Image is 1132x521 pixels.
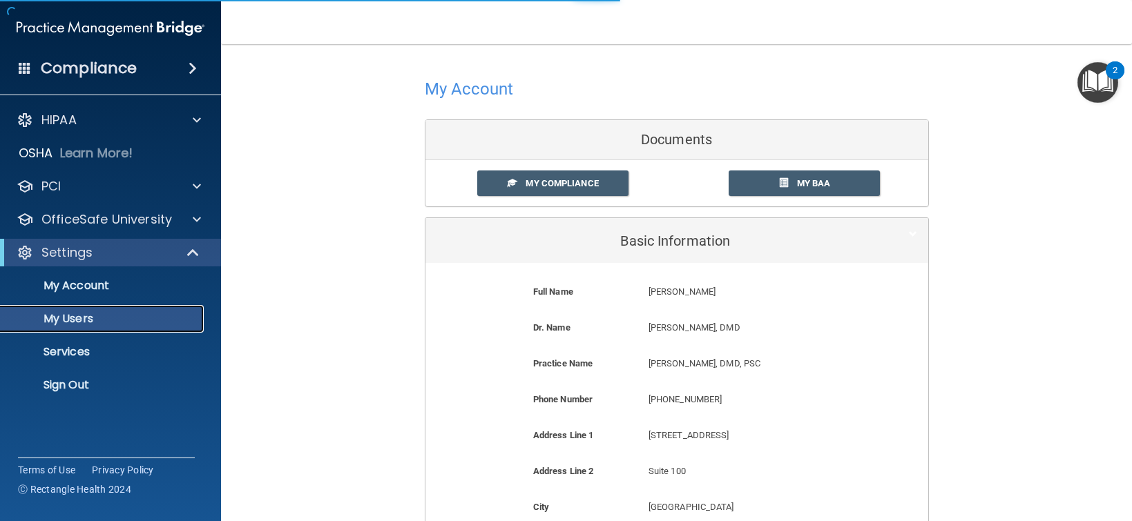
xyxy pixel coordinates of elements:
[533,286,573,297] b: Full Name
[17,178,201,195] a: PCI
[18,482,131,496] span: Ⓒ Rectangle Health 2024
[18,463,75,477] a: Terms of Use
[1113,70,1117,88] div: 2
[19,145,53,161] p: OSHA
[649,499,858,515] p: [GEOGRAPHIC_DATA]
[893,423,1115,478] iframe: Drift Widget Chat Controller
[526,178,598,188] span: My Compliance
[533,394,593,404] b: Phone Number
[797,178,831,188] span: My BAA
[436,233,876,248] h5: Basic Information
[41,59,137,78] h4: Compliance
[649,284,858,300] p: [PERSON_NAME]
[649,463,858,480] p: Suite 100
[533,466,593,476] b: Address Line 2
[533,430,593,440] b: Address Line 1
[649,427,858,444] p: [STREET_ADDRESS]
[9,378,198,392] p: Sign Out
[1077,62,1118,103] button: Open Resource Center, 2 new notifications
[649,391,858,408] p: [PHONE_NUMBER]
[41,211,172,228] p: OfficeSafe University
[533,358,593,368] b: Practice Name
[41,112,77,128] p: HIPAA
[17,112,201,128] a: HIPAA
[436,225,918,256] a: Basic Information
[17,211,201,228] a: OfficeSafe University
[649,320,858,336] p: [PERSON_NAME], DMD
[41,244,93,261] p: Settings
[425,120,928,160] div: Documents
[92,463,154,477] a: Privacy Policy
[41,178,61,195] p: PCI
[425,80,514,98] h4: My Account
[17,14,204,42] img: PMB logo
[533,322,570,333] b: Dr. Name
[649,355,858,372] p: [PERSON_NAME], DMD, PSC
[60,145,133,161] p: Learn More!
[9,312,198,326] p: My Users
[9,279,198,293] p: My Account
[9,345,198,359] p: Services
[533,502,549,512] b: City
[17,244,200,261] a: Settings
